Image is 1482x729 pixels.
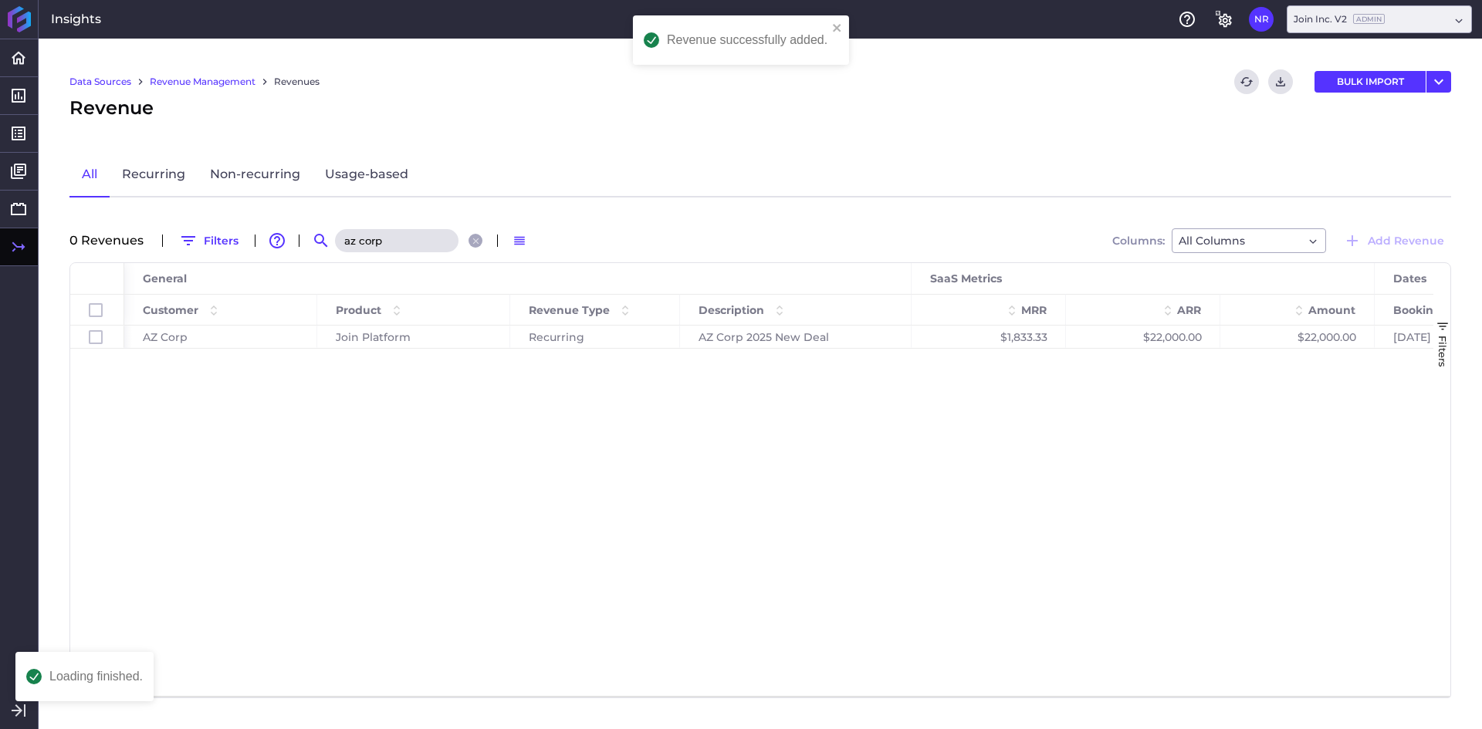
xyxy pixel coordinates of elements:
a: Recurring [110,153,198,197]
div: Dropdown select [1287,5,1472,33]
a: Usage-based [313,153,421,197]
button: User Menu [1426,71,1451,93]
ins: Admin [1353,14,1385,24]
div: 0 Revenue s [69,235,153,247]
a: Non-recurring [198,153,313,197]
button: Search by [309,228,333,253]
button: Refresh [1234,69,1259,94]
div: Join Inc. V2 [1294,12,1385,26]
button: BULK IMPORT [1315,71,1426,93]
a: Revenue Management [150,75,255,89]
span: Revenue [69,94,154,122]
a: Revenues [274,75,320,89]
button: Filters [172,228,245,253]
span: Columns: [1112,235,1165,246]
button: close [832,22,843,36]
a: All [69,153,110,197]
button: General Settings [1212,7,1237,32]
div: Revenue successfully added. [667,34,827,46]
div: Dropdown select [1172,228,1326,253]
button: Close search [469,234,482,248]
div: Loading finished. [49,670,143,683]
button: Help [1175,7,1199,32]
span: All Columns [1179,231,1245,250]
button: Download [1268,69,1293,94]
span: Filters [1436,336,1449,367]
button: User Menu [1249,7,1274,32]
a: Data Sources [69,75,131,89]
